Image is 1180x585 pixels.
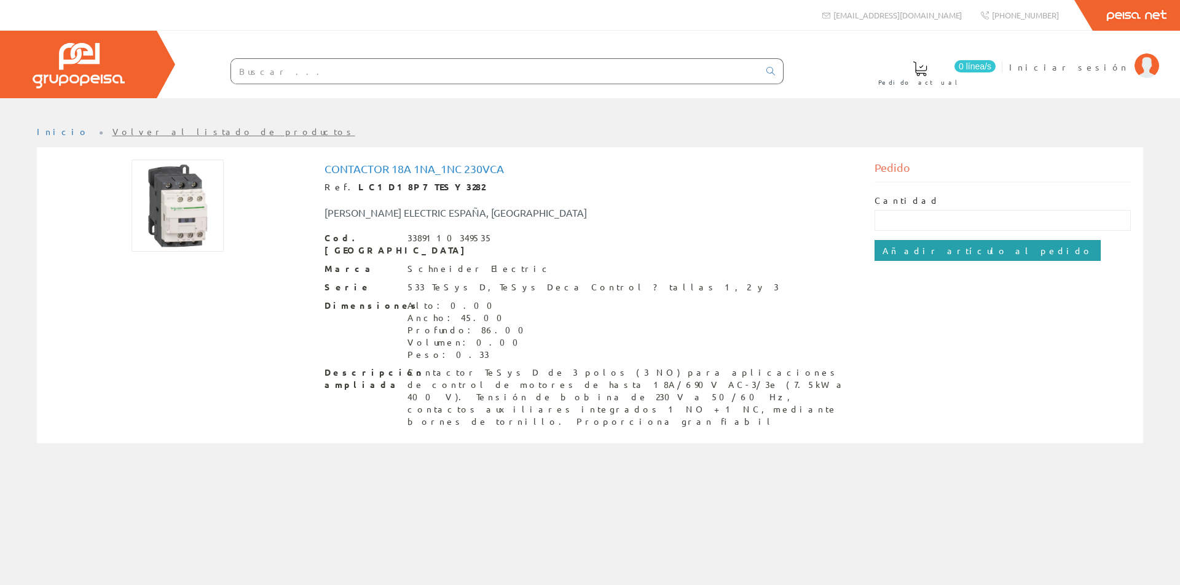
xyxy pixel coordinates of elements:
img: Grupo Peisa [33,43,125,88]
div: Peso: 0.33 [407,349,531,361]
span: [EMAIL_ADDRESS][DOMAIN_NAME] [833,10,962,20]
div: Contactor TeSys D de 3 polos (3 NO) para aplicaciones de control de motores de hasta 18A/690V AC-... [407,366,856,428]
span: Marca [324,263,398,275]
span: Iniciar sesión [1009,61,1128,73]
strong: LC1D18P7 TESY3282 [358,181,485,192]
div: 533 TeSys D, TeSys Deca Control ? tallas 1, 2 y 3 [407,281,779,293]
div: Ancho: 45.00 [407,312,531,324]
span: Dimensiones [324,300,398,312]
span: Serie [324,281,398,293]
div: Alto: 0.00 [407,300,531,312]
span: 0 línea/s [954,60,996,72]
div: Volumen: 0.00 [407,336,531,349]
div: Profundo: 86.00 [407,324,531,336]
div: Ref. [324,181,856,193]
div: Schneider Electric [407,263,552,275]
div: [PERSON_NAME] ELECTRIC ESPAÑA, [GEOGRAPHIC_DATA] [315,206,636,220]
a: Iniciar sesión [1009,51,1159,63]
img: Foto artículo Contactor 18a 1na_1nc 230vca (150x150) [132,160,224,252]
a: Volver al listado de productos [112,126,355,137]
a: Inicio [37,126,89,137]
span: Descripción ampliada [324,366,398,391]
input: Añadir artículo al pedido [875,240,1101,261]
span: Cod. [GEOGRAPHIC_DATA] [324,232,398,257]
span: [PHONE_NUMBER] [992,10,1059,20]
label: Cantidad [875,195,940,207]
input: Buscar ... [231,59,759,83]
h1: Contactor 18a 1na_1nc 230vca [324,163,856,175]
div: 3389110349535 [407,232,493,244]
span: Pedido actual [878,76,962,88]
div: Pedido [875,160,1131,182]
